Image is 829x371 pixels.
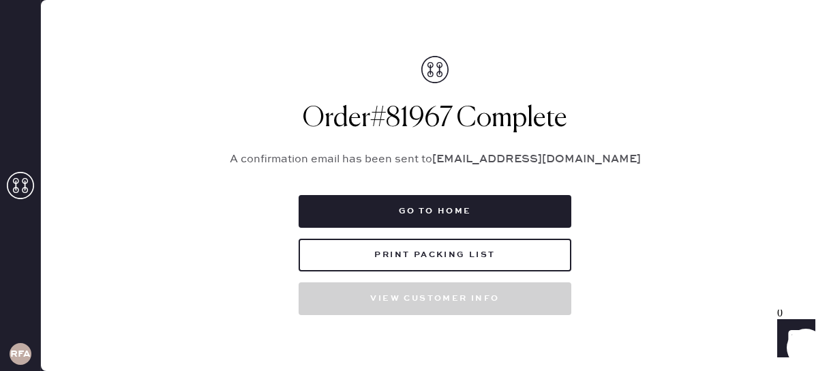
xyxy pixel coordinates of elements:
[764,310,823,368] iframe: Front Chat
[10,349,31,359] h3: RFA
[432,153,641,166] strong: [EMAIL_ADDRESS][DOMAIN_NAME]
[213,151,657,168] p: A confirmation email has been sent to
[299,195,571,228] button: Go to home
[299,282,571,315] button: View customer info
[213,102,657,135] h1: Order # 81967 Complete
[299,239,571,271] button: Print Packing List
